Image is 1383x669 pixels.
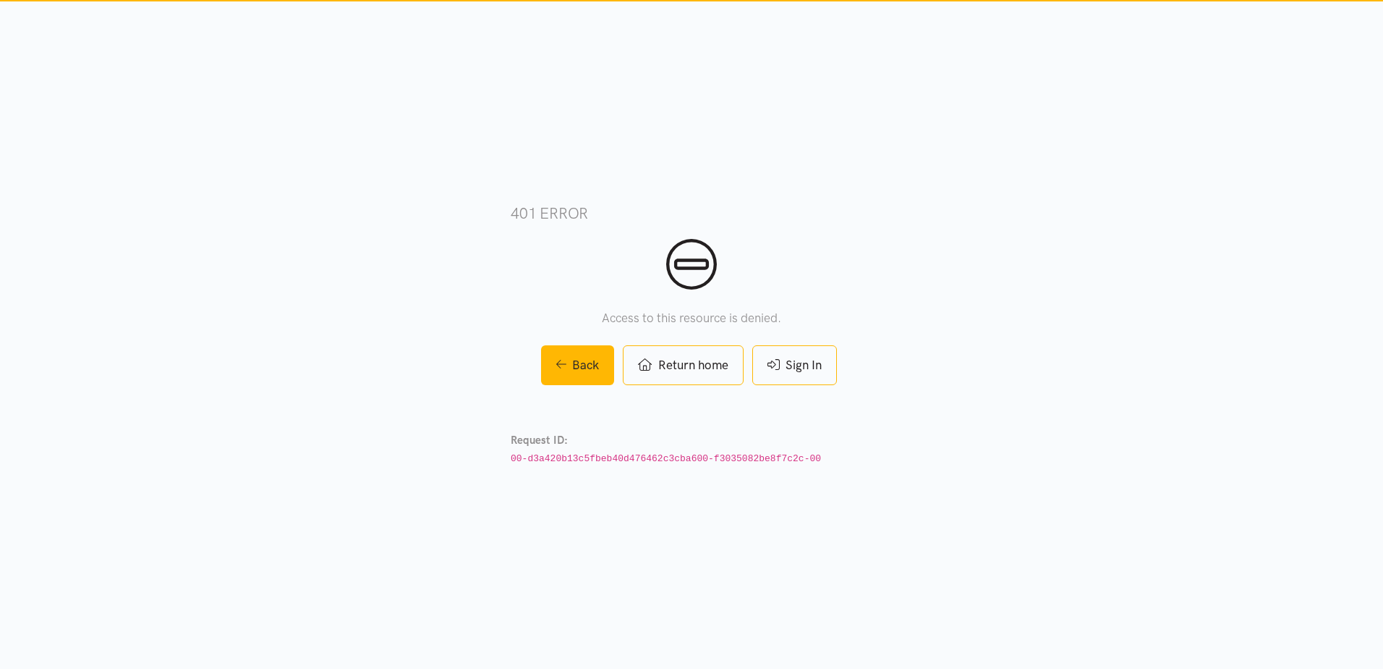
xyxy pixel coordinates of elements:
[511,434,568,447] strong: Request ID:
[511,203,872,224] h3: 401 error
[541,345,615,385] a: Back
[623,345,743,385] a: Return home
[511,308,872,328] p: Access to this resource is denied.
[752,345,837,385] a: Sign In
[511,453,821,464] code: 00-d3a420b13c5fbeb40d476462c3cba600-f3035082be8f7c2c-00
